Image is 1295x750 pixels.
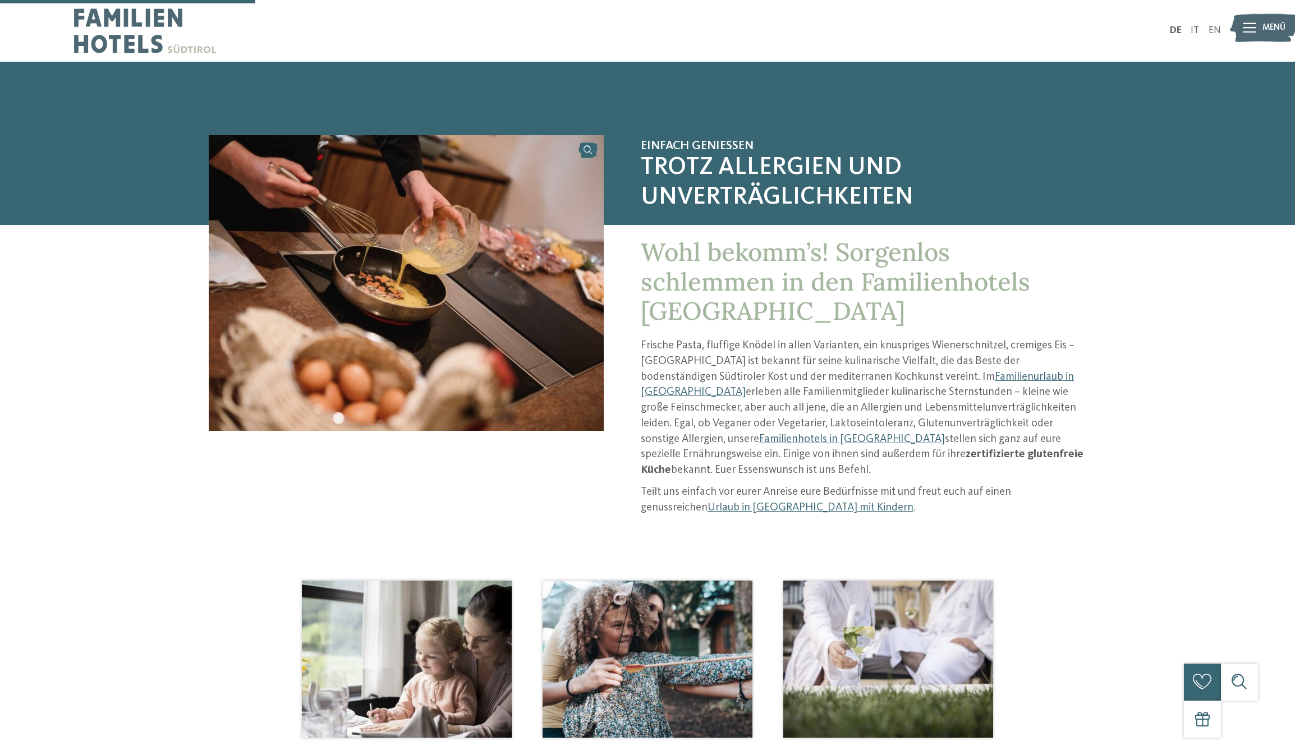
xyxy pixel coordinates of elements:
a: DE [1170,26,1182,35]
a: Familienhotels in [GEOGRAPHIC_DATA] [759,434,945,445]
img: Glutenfreies Hotel in Südtirol [302,581,512,738]
p: Teilt uns einfach vor eurer Anreise eure Bedürfnisse mit und freut euch auf einen genussreichen . [641,485,1086,516]
span: Einfach genießen [641,139,1086,153]
p: Frische Pasta, fluffige Knödel in allen Varianten, ein knuspriges Wienerschnitzel, cremiges Eis –... [641,338,1086,478]
img: Glutenfreies Hotel in Südtirol [543,581,752,738]
span: Wohl bekomm’s! Sorgenlos schlemmen in den Familienhotels [GEOGRAPHIC_DATA] [641,236,1030,327]
img: Glutenfreies Hotel in Südtirol [783,581,993,738]
span: Menü [1262,22,1285,34]
img: Glutenfreies Hotel in Südtirol [209,135,603,431]
a: IT [1191,26,1199,35]
a: Urlaub in [GEOGRAPHIC_DATA] mit Kindern [708,502,913,513]
a: EN [1209,26,1221,35]
span: trotz Allergien und Unverträglichkeiten [641,153,1086,213]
